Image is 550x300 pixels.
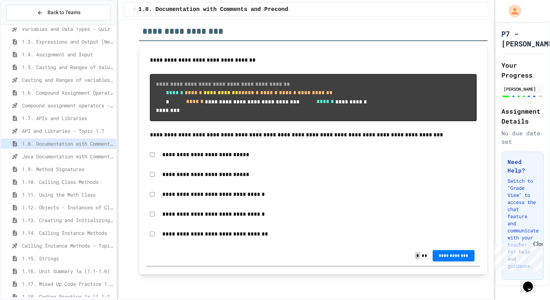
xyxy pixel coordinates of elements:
h3: Need Help? [508,158,538,175]
span: 1.7. APIs and Libraries [22,114,113,122]
span: 1.10. Calling Class Methods [22,178,113,186]
h2: Your Progress [502,60,544,80]
span: 1.16. Unit Summary 1a (1.1-1.6) [22,267,113,275]
span: 1.8. Documentation with Comments and Preconditions [22,140,113,147]
span: 1.3. Expressions and Output [New] [22,38,113,45]
span: Java Documentation with Comments - Topic 1.8 [22,153,113,160]
div: Chat with us now!Close [3,3,49,45]
span: 1.9. Method Signatures [22,165,113,173]
span: 1.6. Compound Assignment Operators [22,89,113,96]
span: 1.8. Documentation with Comments and Preconditions [139,5,309,14]
div: [PERSON_NAME] [504,86,541,92]
span: Variables and Data Types - Quiz [22,25,113,33]
h2: Assignment Details [502,106,544,126]
span: 1.11. Using the Math Class [22,191,113,198]
iframe: chat widget [520,272,543,293]
span: Back to Teams [47,9,80,16]
div: My Account [501,3,523,19]
span: Casting and Ranges of variables - Quiz [22,76,113,84]
span: 1.12. Objects - Instances of Classes [22,204,113,211]
span: 1.13. Creating and Initializing Objects: Constructors [22,216,113,224]
span: 1.15. Strings [22,255,113,262]
div: No due date set [502,129,544,146]
span: 1.4. Assignment and Input [22,51,113,58]
span: Calling Instance Methods - Topic 1.14 [22,242,113,249]
span: Compound assignment operators - Quiz [22,102,113,109]
span: / [133,7,135,12]
p: Switch to "Grade View" to access the chat feature and communicate with your teacher for help and ... [508,177,538,270]
span: 1.17. Mixed Up Code Practice 1.1-1.6 [22,280,113,288]
span: 1.5. Casting and Ranges of Values [22,63,113,71]
span: 1.14. Calling Instance Methods [22,229,113,237]
span: API and Libraries - Topic 1.7 [22,127,113,135]
iframe: chat widget [491,241,543,271]
button: Back to Teams [6,5,111,20]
